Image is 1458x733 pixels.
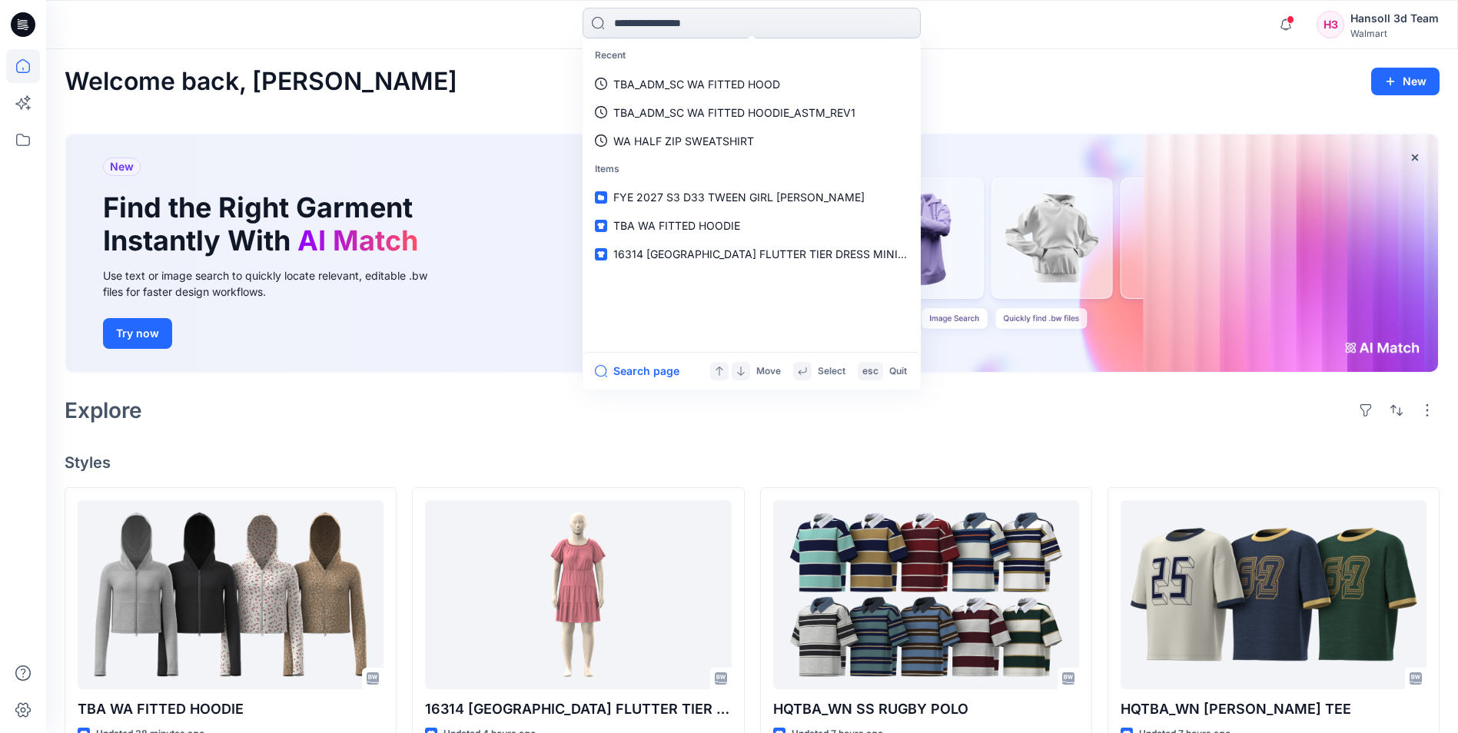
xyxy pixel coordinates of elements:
[613,133,754,149] p: WA HALF ZIP SWEATSHIRT
[889,363,907,380] p: Quit
[586,41,918,70] p: Recent
[65,453,1440,472] h4: Styles
[862,363,878,380] p: esc
[773,500,1079,688] a: HQTBA_WN SS RUGBY POLO
[586,70,918,98] a: TBA_ADM_SC WA FITTED HOOD
[586,127,918,155] a: WA HALF ZIP SWEATSHIRT
[1121,698,1426,720] p: HQTBA_WN [PERSON_NAME] TEE
[425,698,731,720] p: 16314 [GEOGRAPHIC_DATA] FLUTTER TIER DRESS MINI INT
[425,500,731,688] a: 16314 TT SQUARE NECK FLUTTER TIER DRESS MINI INT
[103,267,449,300] div: Use text or image search to quickly locate relevant, editable .bw files for faster design workflows.
[103,318,172,349] button: Try now
[1371,68,1440,95] button: New
[65,68,457,96] h2: Welcome back, [PERSON_NAME]
[586,98,918,127] a: TBA_ADM_SC WA FITTED HOODIE_ASTM_REV1
[818,363,845,380] p: Select
[65,398,142,423] h2: Explore
[1350,9,1439,28] div: Hansoll 3d Team
[1121,500,1426,688] a: HQTBA_WN SS RINGER TEE
[613,219,740,232] span: TBA WA FITTED HOODIE
[773,698,1079,720] p: HQTBA_WN SS RUGBY POLO
[586,155,918,184] p: Items
[613,191,865,204] span: FYE 2027 S3 D33 TWEEN GIRL [PERSON_NAME]
[595,362,679,380] button: Search page
[103,191,426,257] h1: Find the Right Garment Instantly With
[1350,28,1439,39] div: Walmart
[586,240,918,268] a: 16314 [GEOGRAPHIC_DATA] FLUTTER TIER DRESS MINI INT
[297,224,418,257] span: AI Match
[756,363,781,380] p: Move
[613,247,919,260] span: 16314 [GEOGRAPHIC_DATA] FLUTTER TIER DRESS MINI INT
[586,183,918,211] a: FYE 2027 S3 D33 TWEEN GIRL [PERSON_NAME]
[613,76,780,92] p: TBA_ADM_SC WA FITTED HOOD
[110,158,134,176] span: New
[613,104,855,121] p: TBA_ADM_SC WA FITTED HOODIE_ASTM_REV1
[78,698,384,720] p: TBA WA FITTED HOODIE
[1317,11,1344,38] div: H3
[586,211,918,240] a: TBA WA FITTED HOODIE
[78,500,384,688] a: TBA WA FITTED HOODIE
